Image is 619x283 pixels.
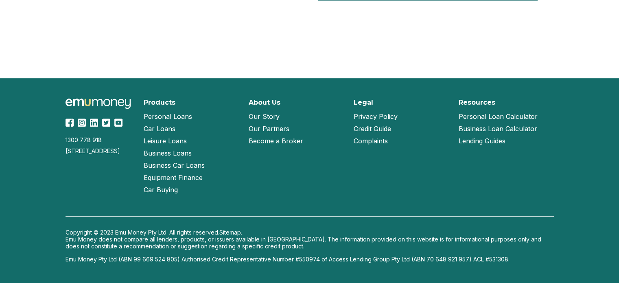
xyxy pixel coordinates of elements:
[249,135,303,147] a: Become a Broker
[354,99,373,106] h2: Legal
[66,147,134,154] div: [STREET_ADDRESS]
[144,171,203,184] a: Equipment Finance
[66,136,134,143] div: 1300 778 918
[459,110,538,123] a: Personal Loan Calculator
[144,147,192,159] a: Business Loans
[459,99,495,106] h2: Resources
[114,118,122,127] img: YouTube
[354,123,391,135] a: Credit Guide
[249,99,280,106] h2: About Us
[459,123,537,135] a: Business Loan Calculator
[219,229,242,236] a: Sitemap.
[66,99,131,109] img: Emu Money
[144,184,178,196] a: Car Buying
[354,135,388,147] a: Complaints
[66,229,554,236] p: Copyright © 2023 Emu Money Pty Ltd. All rights reserved.
[66,236,554,250] p: Emu Money does not compare all lenders, products, or issuers available in [GEOGRAPHIC_DATA]. The ...
[144,135,187,147] a: Leisure Loans
[66,118,74,127] img: Facebook
[144,110,192,123] a: Personal Loans
[459,135,505,147] a: Lending Guides
[66,256,554,263] p: Emu Money Pty Ltd (ABN 99 669 524 805) Authorised Credit Representative Number #550974 of Access ...
[144,123,175,135] a: Car Loans
[90,118,98,127] img: LinkedIn
[144,159,205,171] a: Business Car Loans
[249,110,280,123] a: Our Story
[144,99,175,106] h2: Products
[102,118,110,127] img: Twitter
[249,123,289,135] a: Our Partners
[78,118,86,127] img: Instagram
[354,110,398,123] a: Privacy Policy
